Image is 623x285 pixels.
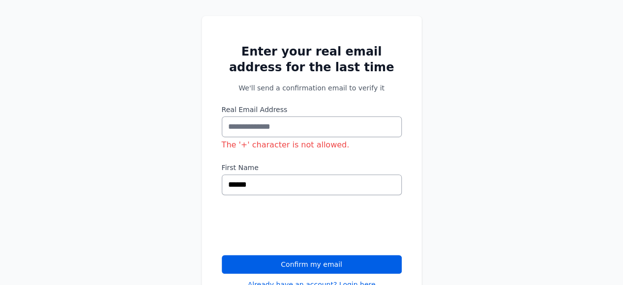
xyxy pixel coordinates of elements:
button: Confirm my email [222,255,402,274]
label: Real Email Address [222,105,402,114]
div: The '+' character is not allowed. [222,139,402,151]
iframe: reCAPTCHA [222,207,371,245]
h2: Enter your real email address for the last time [222,44,402,75]
label: First Name [222,163,402,172]
p: We'll send a confirmation email to verify it [222,83,402,93]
